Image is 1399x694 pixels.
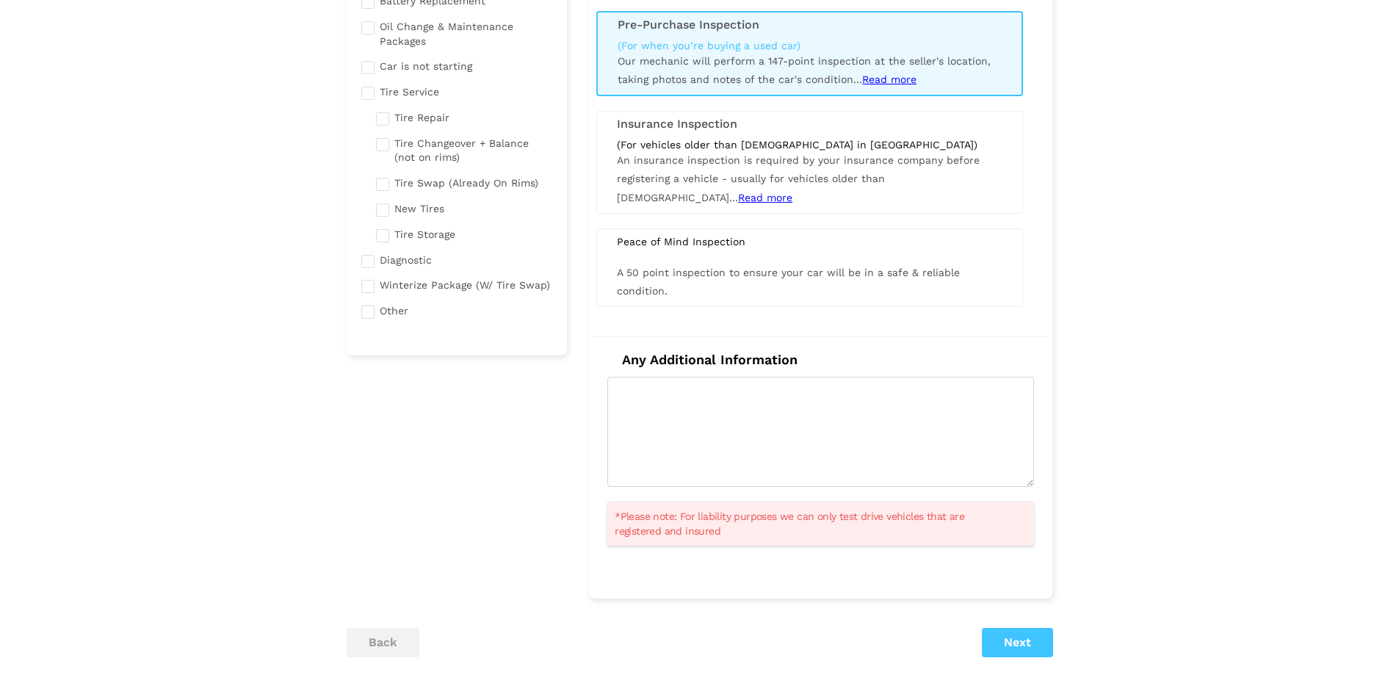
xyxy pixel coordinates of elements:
h4: Any Additional Information [607,352,1034,368]
span: Read more [862,73,917,85]
span: An insurance inspection is required by your insurance company before registering a vehicle - usua... [617,154,980,203]
span: Our mechanic will perform a 147-point inspection at the seller's location, taking photos and note... [618,55,991,85]
span: A 50 point inspection to ensure your car will be in a safe & reliable condition. [617,267,960,297]
h3: Insurance Inspection [617,118,1002,131]
div: (For vehicles older than [DEMOGRAPHIC_DATA] in [GEOGRAPHIC_DATA]) [617,138,1002,151]
span: *Please note: For liability purposes we can only test drive vehicles that are registered and insured [615,509,1008,538]
h3: Pre-Purchase Inspection [618,18,1002,32]
button: Next [982,628,1053,657]
div: Peace of Mind Inspection [606,235,1013,248]
span: Read more [738,192,792,203]
div: (For when you’re buying a used car) [618,39,1002,52]
button: back [347,628,419,657]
